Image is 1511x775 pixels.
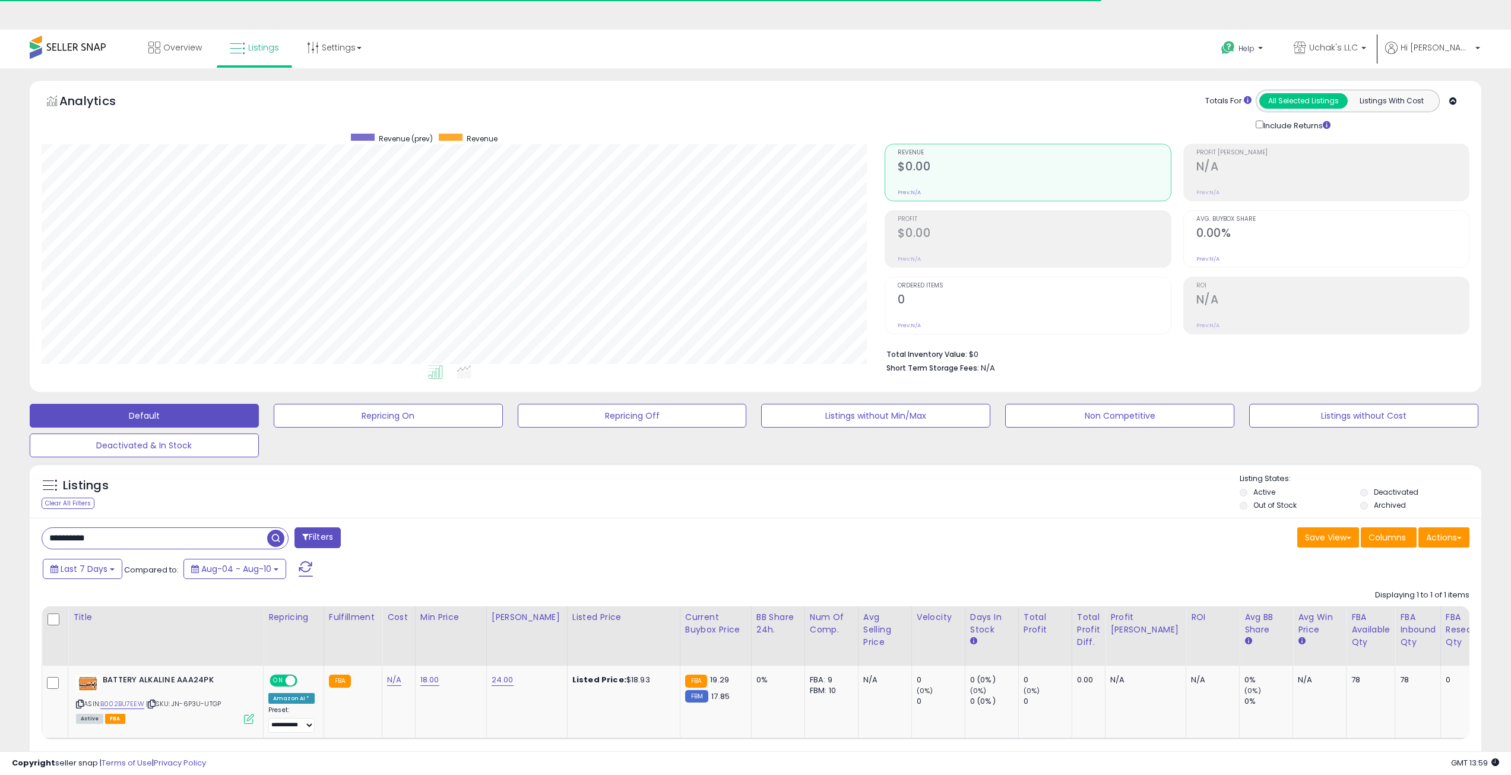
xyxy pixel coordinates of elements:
div: Velocity [917,611,960,624]
strong: Copyright [12,757,55,768]
div: Fulfillment [329,611,377,624]
div: 0.00 [1077,675,1096,685]
label: Archived [1374,500,1406,510]
span: ROI [1196,283,1469,289]
span: | SKU: JN-6P3U-UTGP [146,699,221,708]
img: 41qIG6uCNcL._SL40_.jpg [76,675,100,692]
small: FBA [685,675,707,688]
h2: $0.00 [898,160,1170,176]
div: FBA: 9 [810,675,849,685]
div: FBM: 10 [810,685,849,696]
button: Save View [1297,527,1359,548]
div: 0 [1024,696,1072,707]
div: 0 (0%) [970,675,1018,685]
div: Preset: [268,706,315,733]
div: Avg BB Share [1244,611,1288,636]
b: Total Inventory Value: [886,349,967,359]
h2: N/A [1196,160,1469,176]
button: Listings without Min/Max [761,404,990,428]
span: N/A [981,362,995,374]
span: 19.29 [710,674,729,685]
small: Avg BB Share. [1244,636,1252,647]
a: N/A [387,674,401,686]
a: Overview [140,30,211,65]
h5: Analytics [59,93,139,112]
span: Revenue (prev) [379,134,433,144]
div: Clear All Filters [42,498,94,509]
small: Prev: N/A [1196,189,1219,196]
div: 0 [917,696,965,707]
div: BB Share 24h. [756,611,800,636]
b: Short Term Storage Fees: [886,363,979,373]
button: Aug-04 - Aug-10 [183,559,286,579]
small: Avg Win Price. [1298,636,1305,647]
small: (0%) [1024,686,1040,695]
div: 0 [1446,675,1495,685]
a: Settings [298,30,370,65]
div: N/A [1298,675,1337,685]
button: Listings With Cost [1347,93,1436,109]
div: Min Price [420,611,482,624]
div: ROI [1191,611,1234,624]
div: N/A [1110,675,1177,685]
h2: N/A [1196,293,1469,309]
button: Non Competitive [1005,404,1234,428]
span: Uchak's LLC [1309,42,1358,53]
span: Revenue [467,134,498,144]
span: ON [271,676,286,686]
div: [PERSON_NAME] [492,611,562,624]
button: Listings without Cost [1249,404,1478,428]
div: Listed Price [572,611,675,624]
a: 24.00 [492,674,514,686]
span: OFF [296,676,315,686]
div: Total Profit [1024,611,1067,636]
div: Current Buybox Price [685,611,746,636]
button: Deactivated & In Stock [30,434,259,457]
a: Listings [221,30,288,65]
small: Days In Stock. [970,636,977,647]
span: Listings [248,42,279,53]
small: Prev: N/A [898,322,921,329]
small: Prev: N/A [898,255,921,262]
a: Help [1212,31,1275,68]
h2: 0.00% [1196,226,1469,242]
div: 0% [756,675,796,685]
a: B002BU7EEW [100,699,144,709]
li: $0 [886,346,1461,360]
div: FBA Available Qty [1351,611,1390,649]
div: 0 (0%) [970,696,1018,707]
div: Cost [387,611,410,624]
div: Total Profit Diff. [1077,611,1100,649]
span: Hi [PERSON_NAME] [1401,42,1472,53]
a: Terms of Use [102,757,152,768]
div: N/A [1191,675,1230,685]
small: FBM [685,690,708,703]
h5: Listings [63,477,109,494]
div: Profit [PERSON_NAME] [1110,611,1181,636]
span: Revenue [898,150,1170,156]
button: Repricing Off [518,404,747,428]
button: Default [30,404,259,428]
div: $18.93 [572,675,671,685]
div: Repricing [268,611,319,624]
span: 17.85 [711,691,730,702]
div: ASIN: [76,675,254,723]
small: Prev: N/A [898,189,921,196]
small: Prev: N/A [1196,322,1219,329]
a: Privacy Policy [154,757,206,768]
span: Avg. Buybox Share [1196,216,1469,223]
button: All Selected Listings [1259,93,1348,109]
button: Filters [294,527,341,548]
button: Columns [1361,527,1417,548]
div: Amazon AI * [268,693,315,704]
button: Actions [1418,527,1469,548]
i: Get Help [1221,40,1236,55]
div: 78 [1351,675,1386,685]
span: Profit [PERSON_NAME] [1196,150,1469,156]
h2: $0.00 [898,226,1170,242]
span: All listings currently available for purchase on Amazon [76,714,103,724]
div: Totals For [1205,96,1252,107]
span: Overview [163,42,202,53]
div: FBA Researching Qty [1446,611,1499,649]
div: Displaying 1 to 1 of 1 items [1375,590,1469,601]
